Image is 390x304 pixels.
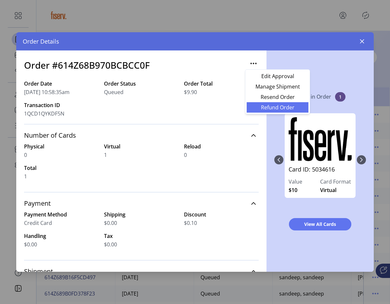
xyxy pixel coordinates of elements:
label: Discount [184,211,259,218]
a: Shipment [24,264,259,279]
img: 5034616 [289,117,352,161]
span: Manage Shipment [251,84,305,89]
h3: Order #614Z68B970BCBCC0F [24,58,150,72]
span: View All Cards [297,221,343,228]
span: Resend Order [251,94,305,100]
label: Reload [184,143,259,150]
span: Edit Approval [251,74,305,79]
label: Payment Method [24,211,99,218]
a: Card ID: 5034616 [289,165,352,178]
label: Order Date [24,80,99,88]
span: $0.00 [104,241,117,248]
li: Manage Shipment [247,81,308,92]
label: Transaction ID [24,101,99,109]
span: Refund Order [251,105,305,110]
span: 1 [104,151,107,159]
span: Credit Card [24,219,52,227]
span: Order Details [23,37,59,46]
label: Virtual [104,143,179,150]
span: Virtual [320,186,336,194]
span: Payment [24,200,51,207]
li: Edit Approval [247,71,308,81]
li: Resend Order [247,92,308,102]
a: Number of Cards [24,128,259,143]
p: Cards in Order [295,93,331,101]
button: View All Cards [289,218,351,230]
span: $0.10 [184,219,197,227]
span: Queued [104,88,123,96]
span: [DATE] 10:58:35am [24,88,70,96]
span: 0 [184,151,187,159]
label: Order Total [184,80,259,88]
span: $9.90 [184,88,197,96]
span: 1QCD1QYKDF5N [24,110,64,117]
label: Physical [24,143,99,150]
label: Tax [104,232,179,240]
label: Handling [24,232,99,240]
span: 1 [335,92,345,102]
div: 0 [283,107,357,213]
label: Order Status [104,80,179,88]
span: $0.00 [24,241,37,248]
span: $10 [289,186,297,194]
div: Payment [24,211,259,256]
div: Number of Cards [24,143,259,188]
label: Value [289,178,320,186]
label: Total [24,164,99,172]
span: Number of Cards [24,132,76,139]
label: Shipping [104,211,179,218]
label: Card Format [320,178,352,186]
a: Payment [24,196,259,211]
li: Refund Order [247,102,308,113]
span: $0.00 [104,219,117,227]
span: Shipment [24,268,53,275]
